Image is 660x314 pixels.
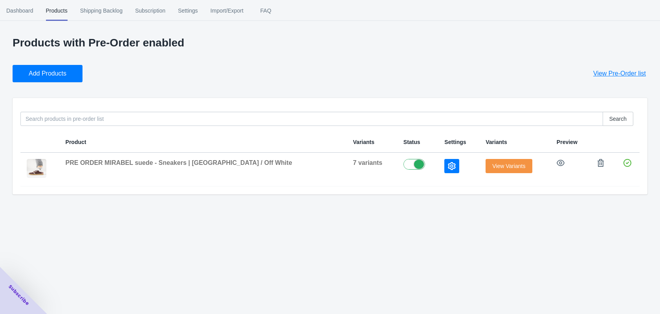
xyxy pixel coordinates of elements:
button: Search [603,112,633,126]
span: Preview [557,139,577,145]
span: Import/Export [211,0,244,21]
span: Add Products [29,70,66,78]
span: Shipping Backlog [80,0,123,21]
span: Subscribe [7,283,31,307]
span: View Pre-Order list [593,70,646,78]
span: Settings [178,0,198,21]
img: MIRABEL_B11548-01_BORDEAUX_OFF_WHITE_3_ce6a3dba-c613-43d7-acb7-7091f5fa331c.jpg [27,159,46,178]
button: View Variants [486,159,532,173]
span: Variants [486,139,507,145]
button: Add Products [13,65,82,82]
span: Product [66,139,86,145]
span: Products [46,0,68,21]
span: FAQ [256,0,276,21]
span: Subscription [135,0,165,21]
p: Products with Pre-Order enabled [13,37,647,49]
span: Status [403,139,420,145]
span: PRE ORDER MIRABEL suede - Sneakers | [GEOGRAPHIC_DATA] / Off White [66,159,292,166]
input: Search products in pre-order list [20,112,603,126]
span: Search [609,116,627,122]
span: Variants [353,139,374,145]
span: Settings [444,139,466,145]
span: View Variants [492,163,525,169]
button: View Pre-Order list [584,65,655,82]
span: Dashboard [6,0,33,21]
span: 7 variants [353,159,383,166]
